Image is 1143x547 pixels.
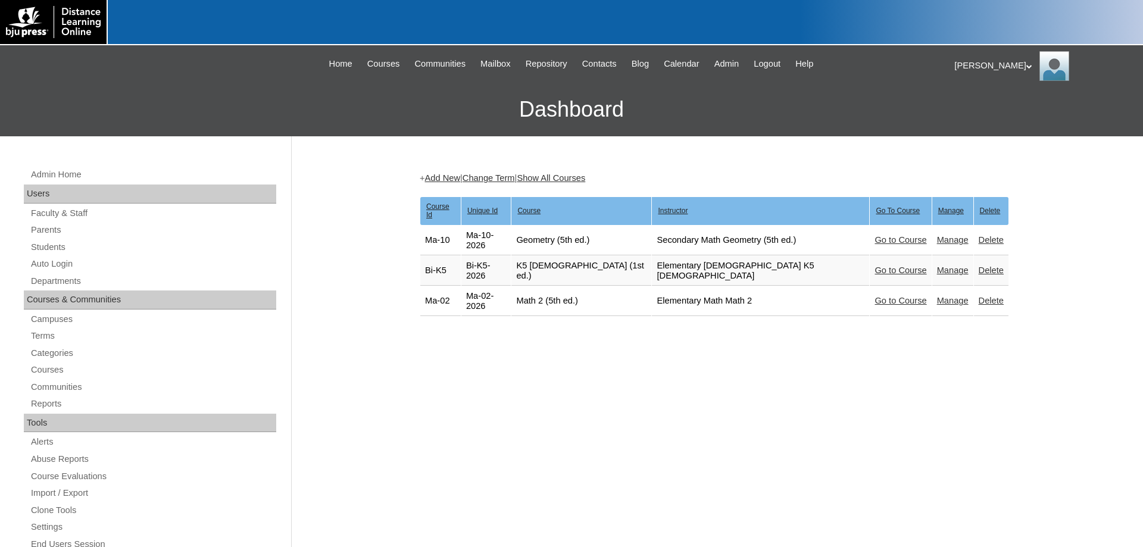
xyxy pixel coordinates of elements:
[461,286,511,316] td: Ma-02-2026
[875,296,926,305] a: Go to Course
[979,235,1004,245] a: Delete
[576,57,623,71] a: Contacts
[937,265,969,275] a: Manage
[30,469,276,484] a: Course Evaluations
[938,207,964,215] u: Manage
[30,257,276,271] a: Auto Login
[511,286,651,316] td: Math 2 (5th ed.)
[30,435,276,449] a: Alerts
[980,207,1001,215] u: Delete
[1039,51,1069,81] img: Pam Miller / Distance Learning Online Staff
[632,57,649,71] span: Blog
[361,57,406,71] a: Courses
[30,223,276,237] a: Parents
[652,286,869,316] td: Elementary Math Math 2
[30,380,276,395] a: Communities
[420,286,461,316] td: Ma-02
[517,173,585,183] a: Show All Courses
[426,202,449,219] u: Course Id
[24,414,276,433] div: Tools
[30,240,276,255] a: Students
[329,57,352,71] span: Home
[511,226,651,255] td: Geometry (5th ed.)
[463,173,515,183] a: Change Term
[979,296,1004,305] a: Delete
[520,57,573,71] a: Repository
[511,256,651,286] td: K5 [DEMOGRAPHIC_DATA] (1st ed.)
[30,486,276,501] a: Import / Export
[6,83,1137,136] h3: Dashboard
[30,206,276,221] a: Faculty & Staff
[6,6,101,38] img: logo-white.png
[30,167,276,182] a: Admin Home
[461,226,511,255] td: Ma-10-2026
[658,207,688,215] u: Instructor
[24,290,276,310] div: Courses & Communities
[789,57,819,71] a: Help
[24,185,276,204] div: Users
[474,57,517,71] a: Mailbox
[30,346,276,361] a: Categories
[30,503,276,518] a: Clone Tools
[652,256,869,286] td: Elementary [DEMOGRAPHIC_DATA] K5 [DEMOGRAPHIC_DATA]
[414,57,466,71] span: Communities
[30,520,276,535] a: Settings
[937,296,969,305] a: Manage
[714,57,739,71] span: Admin
[626,57,655,71] a: Blog
[795,57,813,71] span: Help
[754,57,780,71] span: Logout
[30,396,276,411] a: Reports
[876,207,920,215] u: Go To Course
[875,265,926,275] a: Go to Course
[467,207,498,215] u: Unique Id
[30,329,276,343] a: Terms
[30,312,276,327] a: Campuses
[517,207,541,215] u: Course
[664,57,699,71] span: Calendar
[30,274,276,289] a: Departments
[937,235,969,245] a: Manage
[875,235,926,245] a: Go to Course
[420,256,461,286] td: Bi-K5
[658,57,705,71] a: Calendar
[420,172,1009,185] div: + | |
[367,57,400,71] span: Courses
[526,57,567,71] span: Repository
[323,57,358,71] a: Home
[461,256,511,286] td: Bi-K5-2026
[408,57,471,71] a: Communities
[30,452,276,467] a: Abuse Reports
[979,265,1004,275] a: Delete
[954,51,1131,81] div: [PERSON_NAME]
[425,173,460,183] a: Add New
[582,57,617,71] span: Contacts
[652,226,869,255] td: Secondary Math Geometry (5th ed.)
[480,57,511,71] span: Mailbox
[748,57,786,71] a: Logout
[708,57,745,71] a: Admin
[420,226,461,255] td: Ma-10
[30,362,276,377] a: Courses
